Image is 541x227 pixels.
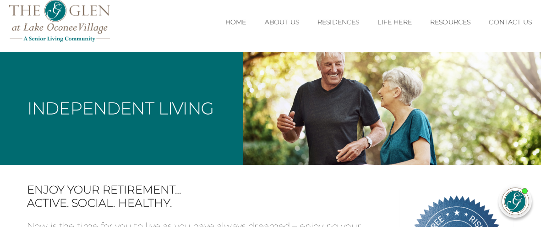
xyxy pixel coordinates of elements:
h1: Independent Living [27,100,214,116]
img: avatar [502,188,529,215]
span: Active. Social. Healthy. [27,197,386,210]
a: About Us [265,18,299,26]
span: Enjoy your retirement… [27,183,386,197]
a: Contact Us [489,18,532,26]
a: Resources [430,18,470,26]
a: Home [225,18,246,26]
a: Life Here [377,18,411,26]
a: Residences [317,18,360,26]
